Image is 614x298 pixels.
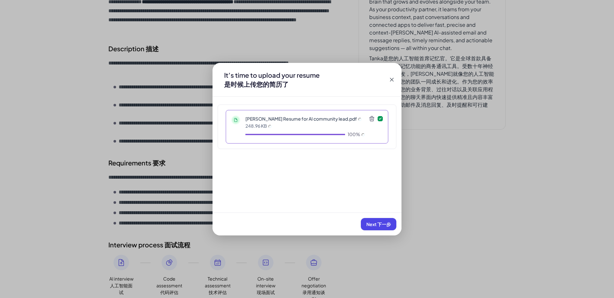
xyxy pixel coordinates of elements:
p: 248.96 KB [245,123,367,130]
span: Next [366,221,391,227]
p: [PERSON_NAME] Resume for AI community lead.pdf [245,115,367,123]
div: 100% [348,131,367,138]
button: Next 下一步 [361,218,396,230]
span: 下一步 [377,221,391,227]
span: 是时候上传您的简历了 [224,80,289,88]
div: It’s time to upload your resume [219,71,389,89]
